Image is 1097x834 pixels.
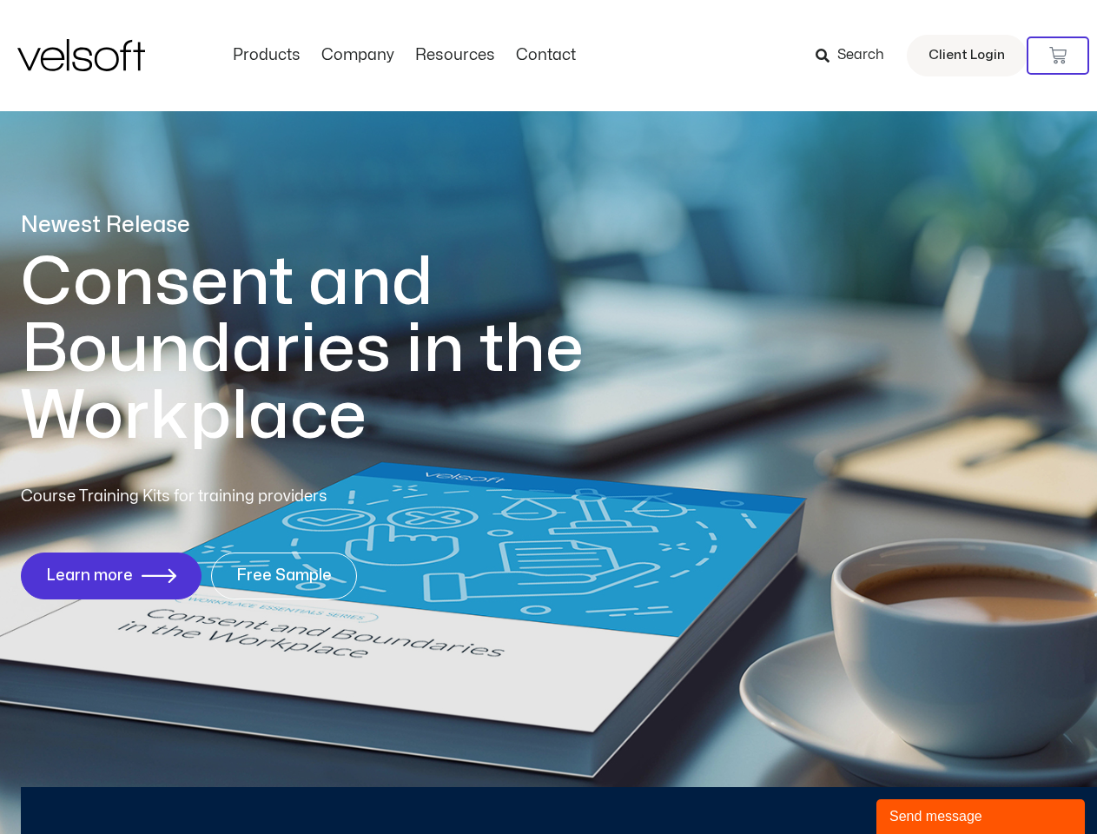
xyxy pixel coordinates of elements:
[211,553,357,599] a: Free Sample
[46,567,133,585] span: Learn more
[837,44,884,67] span: Search
[816,41,896,70] a: Search
[17,39,145,71] img: Velsoft Training Materials
[405,46,506,65] a: ResourcesMenu Toggle
[222,46,586,65] nav: Menu
[876,796,1088,834] iframe: chat widget
[21,210,655,241] p: Newest Release
[907,35,1027,76] a: Client Login
[311,46,405,65] a: CompanyMenu Toggle
[21,249,655,450] h1: Consent and Boundaries in the Workplace
[21,485,453,509] p: Course Training Kits for training providers
[21,553,202,599] a: Learn more
[222,46,311,65] a: ProductsMenu Toggle
[928,44,1005,67] span: Client Login
[506,46,586,65] a: ContactMenu Toggle
[236,567,332,585] span: Free Sample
